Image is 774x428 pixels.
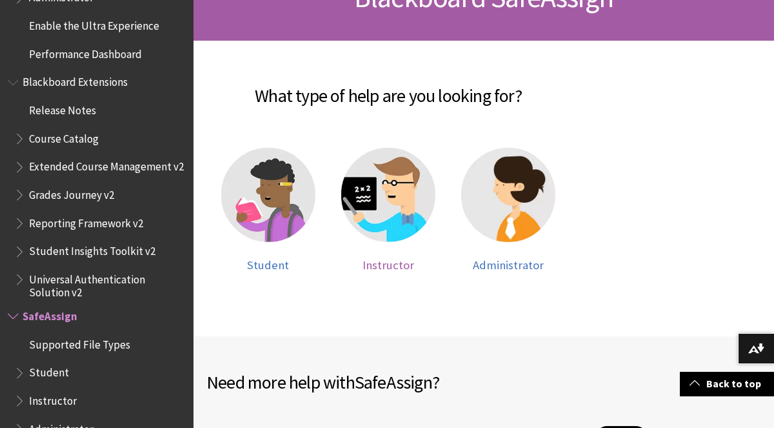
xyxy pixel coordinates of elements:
span: Instructor [362,258,414,272]
a: Administrator help Administrator [461,148,555,272]
span: Student Insights Toolkit v2 [29,241,155,258]
span: Extended Course Management v2 [29,156,184,174]
span: Blackboard Extensions [23,72,128,89]
span: Release Notes [29,99,96,117]
span: SafeAssign [355,371,432,394]
span: Reporting Framework v2 [29,212,143,230]
span: Administrator [473,258,544,272]
nav: Book outline for Blackboard Extensions [8,72,186,300]
h2: Need more help with ? [206,369,761,396]
img: Administrator help [461,148,555,242]
span: SafeAssign [23,305,77,323]
span: Course Catalog [29,128,99,145]
img: Student help [221,148,315,242]
span: Supported File Types [29,334,130,351]
span: Instructor [29,390,77,407]
span: Universal Authentication Solution v2 [29,269,184,299]
a: Instructor help Instructor [341,148,435,272]
span: Grades Journey v2 [29,184,114,201]
span: Enable the Ultra Experience [29,15,159,32]
img: Instructor help [341,148,435,242]
a: Back to top [680,372,774,396]
a: Student help Student [221,148,315,272]
span: Performance Dashboard [29,43,142,61]
h2: What type of help are you looking for? [206,66,570,109]
span: Student [247,258,289,272]
span: Student [29,362,69,380]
